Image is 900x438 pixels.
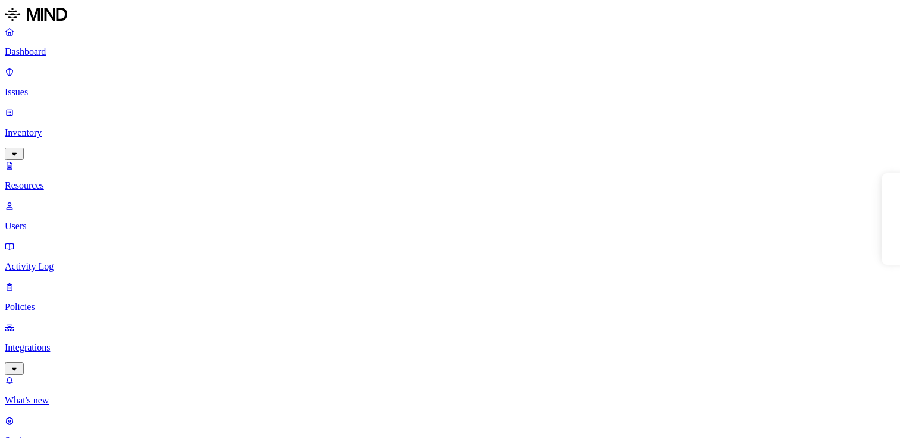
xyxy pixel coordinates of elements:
a: Policies [5,281,895,312]
a: MIND [5,5,895,26]
p: Activity Log [5,261,895,272]
a: Activity Log [5,241,895,272]
a: Dashboard [5,26,895,57]
p: Inventory [5,127,895,138]
p: Dashboard [5,46,895,57]
p: Resources [5,180,895,191]
p: Policies [5,302,895,312]
a: Issues [5,67,895,98]
p: What's new [5,395,895,406]
img: MIND [5,5,67,24]
p: Issues [5,87,895,98]
p: Integrations [5,342,895,353]
p: Users [5,221,895,231]
a: What's new [5,375,895,406]
a: Users [5,201,895,231]
a: Integrations [5,322,895,373]
a: Resources [5,160,895,191]
a: Inventory [5,107,895,158]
